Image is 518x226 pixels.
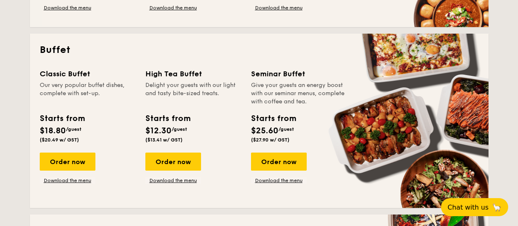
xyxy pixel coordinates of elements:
div: Starts from [145,112,190,125]
span: ($27.90 w/ GST) [251,137,290,143]
span: /guest [278,126,294,132]
span: Chat with us [448,203,489,211]
div: Give your guests an energy boost with our seminar menus, complete with coffee and tea. [251,81,347,106]
span: ($13.41 w/ GST) [145,137,183,143]
a: Download the menu [251,5,307,11]
span: 🦙 [492,203,502,212]
a: Download the menu [40,177,95,184]
a: Download the menu [145,5,201,11]
span: $12.30 [145,126,172,136]
div: Starts from [251,112,296,125]
a: Download the menu [145,177,201,184]
div: Order now [145,153,201,171]
span: ($20.49 w/ GST) [40,137,79,143]
div: Order now [40,153,95,171]
button: Chat with us🦙 [441,198,508,216]
h2: Buffet [40,43,479,57]
span: $18.80 [40,126,66,136]
div: Classic Buffet [40,68,136,80]
div: High Tea Buffet [145,68,241,80]
span: /guest [172,126,187,132]
div: Starts from [40,112,84,125]
a: Download the menu [40,5,95,11]
div: Our very popular buffet dishes, complete with set-up. [40,81,136,106]
div: Order now [251,153,307,171]
span: $25.60 [251,126,278,136]
div: Delight your guests with our light and tasty bite-sized treats. [145,81,241,106]
a: Download the menu [251,177,307,184]
span: /guest [66,126,81,132]
div: Seminar Buffet [251,68,347,80]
